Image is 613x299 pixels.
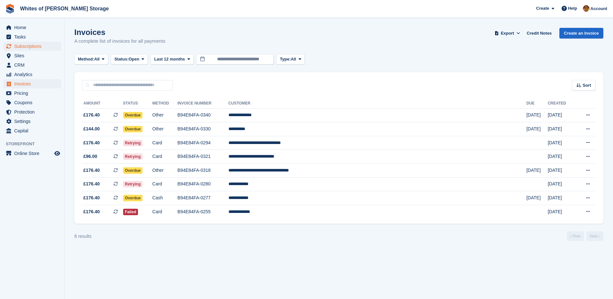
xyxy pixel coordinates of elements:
span: £176.40 [83,139,100,146]
span: Status: [114,56,129,62]
a: menu [3,79,61,88]
th: Status [123,98,153,109]
div: 8 results [74,233,91,240]
span: Retrying [123,181,143,187]
a: menu [3,89,61,98]
span: Tasks [14,32,53,41]
button: Type: All [276,54,305,65]
a: menu [3,42,61,51]
img: stora-icon-8386f47178a22dfd0bd8f6a31ec36ba5ce8667c1dd55bd0f319d3a0aa187defe.svg [5,4,15,14]
span: Home [14,23,53,32]
th: Created [548,98,575,109]
span: Help [568,5,577,12]
span: Overdue [123,167,143,174]
span: Method: [78,56,94,62]
td: B94E84FA-0294 [177,136,228,150]
a: menu [3,117,61,126]
span: Export [501,30,514,37]
td: [DATE] [548,150,575,164]
a: Credit Notes [524,28,554,39]
span: Open [129,56,139,62]
span: Type: [280,56,291,62]
span: Subscriptions [14,42,53,51]
td: [DATE] [548,177,575,191]
td: B94E84FA-0321 [177,150,228,164]
a: menu [3,98,61,107]
th: Method [152,98,177,109]
td: B94E84FA-0330 [177,122,228,136]
a: menu [3,107,61,116]
td: [DATE] [548,122,575,136]
td: Card [152,136,177,150]
span: Protection [14,107,53,116]
th: Invoice Number [177,98,228,109]
span: Settings [14,117,53,126]
span: £176.40 [83,208,100,215]
h1: Invoices [74,28,165,37]
nav: Page [566,231,605,241]
td: [DATE] [526,122,548,136]
span: Create [536,5,549,12]
span: All [291,56,296,62]
span: £96.00 [83,153,97,160]
span: Sites [14,51,53,60]
td: B94E84FA-0340 [177,108,228,122]
a: menu [3,23,61,32]
p: A complete list of invoices for all payments [74,38,165,45]
span: Invoices [14,79,53,88]
td: [DATE] [526,191,548,205]
td: [DATE] [548,164,575,178]
td: B94E84FA-0318 [177,164,228,178]
span: £176.40 [83,181,100,187]
td: B94E84FA-0277 [177,191,228,205]
button: Last 12 months [151,54,194,65]
a: Preview store [53,149,61,157]
span: £144.00 [83,126,100,132]
span: Failed [123,209,138,215]
a: Next [587,231,603,241]
td: B94E84FA-0280 [177,177,228,191]
span: CRM [14,61,53,70]
span: Overdue [123,126,143,132]
a: menu [3,149,61,158]
button: Status: Open [111,54,148,65]
td: Cash [152,191,177,205]
span: £176.40 [83,112,100,118]
td: [DATE] [548,205,575,218]
td: B94E84FA-0255 [177,205,228,218]
span: Capital [14,126,53,135]
a: menu [3,70,61,79]
span: All [94,56,100,62]
a: menu [3,126,61,135]
td: Card [152,205,177,218]
span: Storefront [6,141,64,147]
button: Export [493,28,522,39]
span: Overdue [123,112,143,118]
td: Other [152,108,177,122]
span: £176.40 [83,194,100,201]
a: Create an Invoice [559,28,603,39]
span: Retrying [123,140,143,146]
a: menu [3,61,61,70]
a: menu [3,51,61,60]
span: Analytics [14,70,53,79]
button: Method: All [74,54,108,65]
th: Customer [228,98,526,109]
a: Previous [567,231,584,241]
span: £176.40 [83,167,100,174]
img: Eddie White [583,5,589,12]
span: Overdue [123,195,143,201]
td: Other [152,164,177,178]
a: menu [3,32,61,41]
span: Sort [583,82,591,89]
a: Whites of [PERSON_NAME] Storage [17,3,111,14]
span: Retrying [123,153,143,160]
span: Pricing [14,89,53,98]
th: Amount [82,98,123,109]
th: Due [526,98,548,109]
td: [DATE] [548,136,575,150]
td: Card [152,150,177,164]
td: [DATE] [526,164,548,178]
span: Account [590,6,607,12]
td: [DATE] [548,191,575,205]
